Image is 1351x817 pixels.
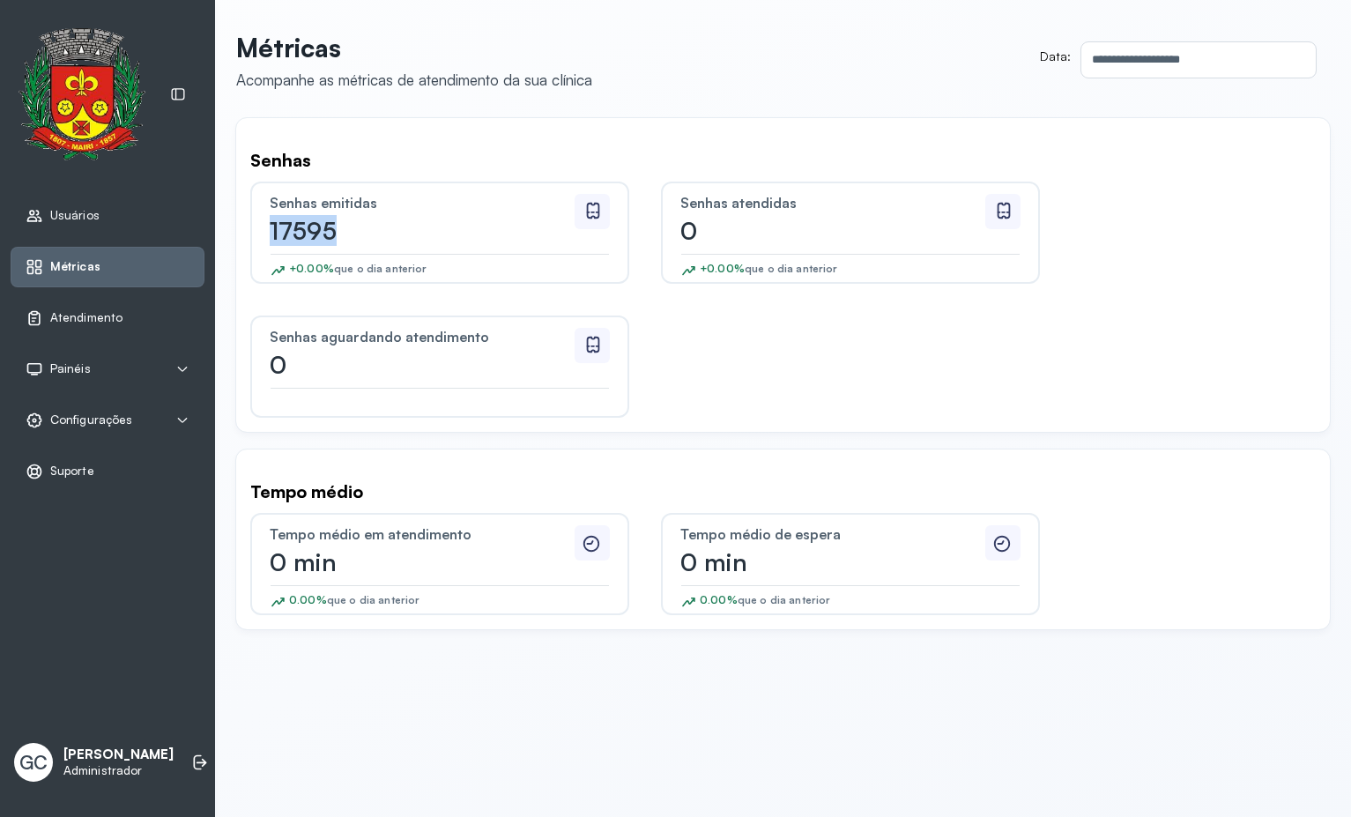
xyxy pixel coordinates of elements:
p: Métricas [236,32,592,63]
span: Atendimento [50,310,122,325]
a: Usuários [26,207,189,225]
span: Métricas [50,259,100,274]
div: Senhas emitidas [270,194,569,212]
span: 0.00% [289,593,327,606]
a: Atendimento [26,309,189,327]
span: Suporte [50,464,94,479]
div: 0 [680,219,901,243]
div: 0 min [680,550,901,575]
div: Senhas [250,150,1316,171]
div: 0 [270,353,490,377]
span: Painéis [50,361,91,376]
span: GC [19,751,48,774]
div: Senhas atendidas [680,194,980,212]
div: 17595 [270,219,490,243]
div: Tempo médio [250,481,1316,502]
span: 0.00% [700,593,738,606]
div: que o dia anterior [700,262,838,283]
div: que o dia anterior [700,593,830,614]
p: [PERSON_NAME] [63,746,174,763]
div: Tempo médio de espera [680,525,980,543]
div: 0 min [270,550,490,575]
div: Data: [1040,48,1071,64]
span: +0.00% [289,262,334,275]
img: Logotipo do estabelecimento [19,28,145,160]
p: Administrador [63,763,174,778]
a: Métricas [26,258,189,276]
span: Usuários [50,208,100,223]
span: Configurações [50,412,132,427]
div: que o dia anterior [289,262,427,283]
span: +0.00% [700,262,745,275]
div: Acompanhe as métricas de atendimento da sua clínica [236,71,592,89]
div: Senhas aguardando atendimento [270,328,569,345]
div: Tempo médio em atendimento [270,525,569,543]
div: que o dia anterior [289,593,419,614]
